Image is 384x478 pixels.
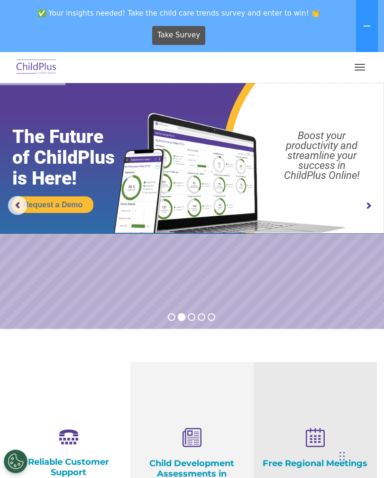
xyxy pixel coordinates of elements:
div: Drag [339,442,345,470]
h4: Reliable Customer Support [14,457,123,478]
a: Take Survey [152,26,206,45]
span: Take Survey [157,27,200,44]
iframe: Chat Widget [337,433,384,478]
span: ✅ Your insights needed! Take the child care trends survey and enter to win! 👏 [4,4,354,22]
rs-layer: The Future of ChildPlus is Here! [12,126,135,189]
a: Request a Demo [12,196,93,213]
rs-layer: Boost your productivity and streamline your success in ChildPlus Online! [265,131,379,180]
img: ChildPlus by Procare Solutions [14,56,59,79]
button: Cookies Settings [4,450,27,473]
h4: Free Regional Meetings [261,458,370,469]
